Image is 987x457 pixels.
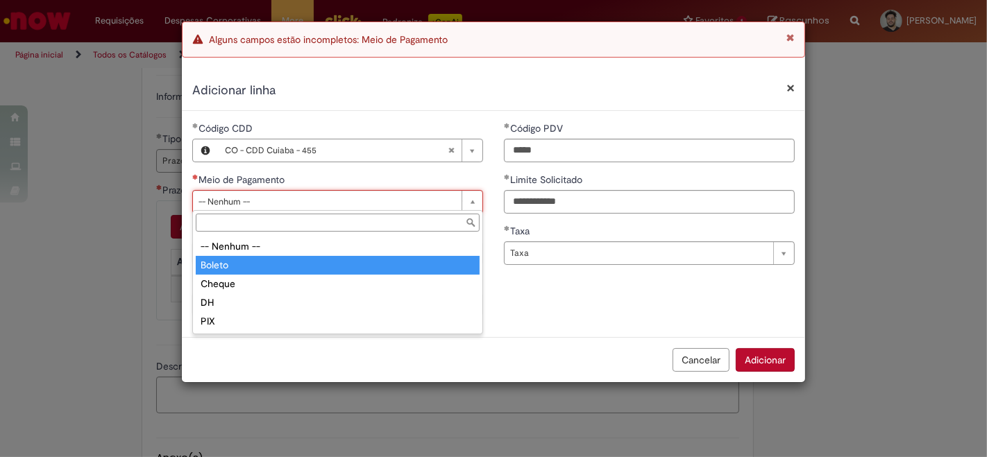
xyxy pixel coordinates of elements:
[196,293,480,312] div: DH
[196,237,480,256] div: -- Nenhum --
[196,256,480,275] div: Boleto
[196,312,480,331] div: PIX
[193,234,482,334] ul: Meio de Pagamento
[196,275,480,293] div: Cheque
